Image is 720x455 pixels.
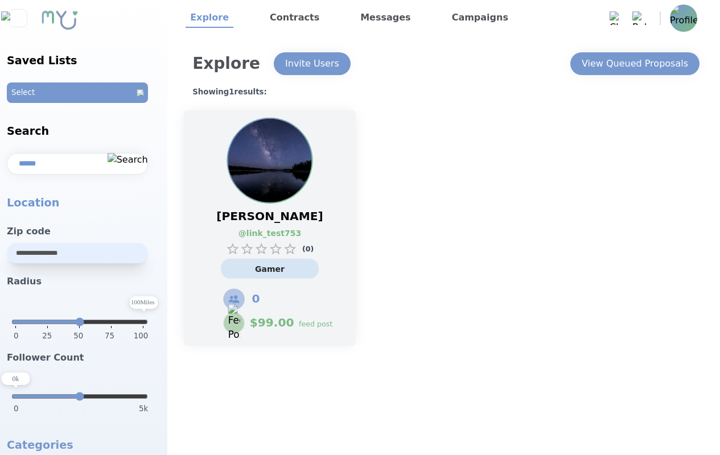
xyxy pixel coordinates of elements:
span: 25 [42,330,52,346]
h3: Follower Count [7,351,161,365]
a: Messages [356,9,415,28]
h2: Saved Lists [7,53,161,69]
img: Open [137,89,143,96]
img: Profile [670,5,697,32]
img: Followers [223,288,245,310]
span: 75 [105,330,114,346]
h3: Radius [7,275,161,288]
a: Campaigns [447,9,513,28]
span: 100 [134,330,148,346]
span: Gamer [255,264,285,274]
span: 0 [252,291,260,307]
p: feed post [299,320,332,329]
h1: Showing 1 results: [192,86,704,98]
button: Invite Users [274,52,351,75]
p: ( 0 ) [302,244,314,254]
img: Feed Post [228,304,240,342]
span: 5k [139,403,148,415]
button: View Queued Proposals [570,52,700,75]
p: Select [11,87,35,98]
div: View Queued Proposals [582,57,688,71]
button: SelectOpen [7,82,161,103]
img: Profile [228,119,312,202]
a: @ link_test753 [238,227,289,239]
span: 0 [14,330,18,342]
img: Close sidebar [1,11,35,25]
div: Invite Users [285,57,339,71]
h1: Explore [192,52,260,76]
a: Contracts [265,9,324,28]
span: 0 [14,403,18,415]
p: Location [7,195,161,211]
h2: Categories [7,437,161,453]
a: Explore [186,9,233,28]
h2: Search [7,123,161,139]
text: 100 Miles [131,299,155,305]
span: 50 [73,330,83,346]
span: [PERSON_NAME] [216,208,323,225]
span: $ 99.00 [250,315,294,331]
img: Bell [632,11,646,25]
img: Chat [610,11,623,25]
h3: Zip code [7,225,161,238]
text: 0 k [13,375,19,383]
